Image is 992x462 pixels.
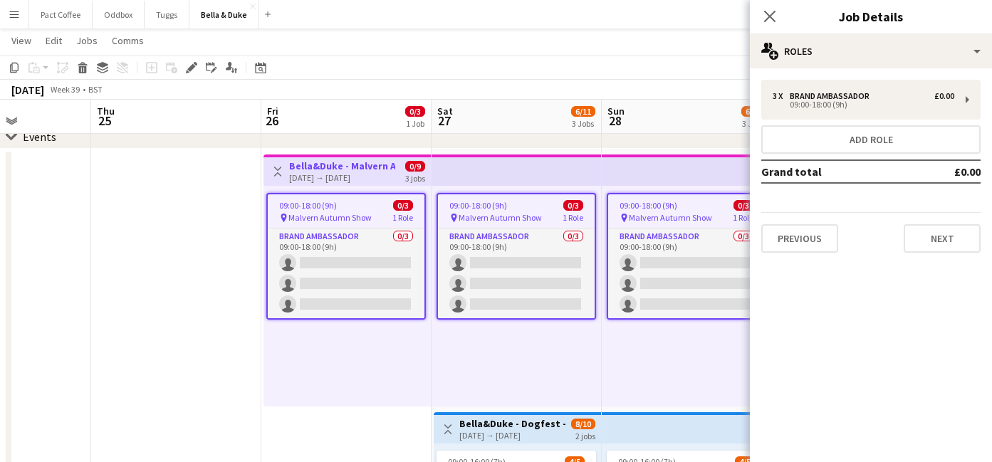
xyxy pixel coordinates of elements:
span: View [11,34,31,47]
span: 1 Role [563,212,583,223]
button: Tuggs [145,1,189,28]
div: Brand Ambassador [790,91,875,101]
button: Previous [761,224,838,253]
span: Thu [97,105,115,117]
app-job-card: 09:00-18:00 (9h)0/3 Malvern Autumn Show1 RoleBrand Ambassador0/309:00-18:00 (9h) [437,193,596,320]
h3: Job Details [750,7,992,26]
span: Jobs [76,34,98,47]
span: Malvern Autumn Show [629,212,712,223]
div: [DATE] [11,83,44,97]
span: 26 [265,112,278,129]
div: £0.00 [934,91,954,101]
div: BST [88,84,103,95]
span: 0/3 [393,200,413,211]
app-job-card: 09:00-18:00 (9h)0/3 Malvern Autumn Show1 RoleBrand Ambassador0/309:00-18:00 (9h) [266,193,426,320]
span: 0/3 [733,200,753,211]
span: 27 [435,112,453,129]
app-card-role: Brand Ambassador0/309:00-18:00 (9h) [608,229,765,318]
a: Comms [106,31,150,50]
span: 09:00-18:00 (9h) [279,200,337,211]
span: 28 [605,112,625,129]
div: 3 x [773,91,790,101]
span: 1 Role [733,212,753,223]
div: 1 Job [406,118,424,129]
div: 3 jobs [405,172,425,184]
span: Sun [607,105,625,117]
span: 09:00-18:00 (9h) [620,200,677,211]
h3: Bella&Duke - Malvern Autumn Show [289,159,395,172]
span: Sat [437,105,453,117]
span: 09:00-18:00 (9h) [449,200,507,211]
app-card-role: Brand Ambassador0/309:00-18:00 (9h) [268,229,424,318]
span: Fri [267,105,278,117]
div: [DATE] → [DATE] [459,430,565,441]
span: Malvern Autumn Show [459,212,542,223]
div: 3 Jobs [742,118,765,129]
button: Oddbox [93,1,145,28]
span: Malvern Autumn Show [288,212,372,223]
h3: Bella&Duke - Dogfest - [GEOGRAPHIC_DATA] [459,417,565,430]
td: Grand total [761,160,913,183]
span: 6/11 [741,106,766,117]
td: £0.00 [913,160,981,183]
button: Next [904,224,981,253]
span: 0/3 [405,106,425,117]
div: Events [23,130,56,144]
span: Comms [112,34,144,47]
button: Pact Coffee [29,1,93,28]
span: 0/3 [563,200,583,211]
div: [DATE] → [DATE] [289,172,395,183]
a: View [6,31,37,50]
span: 6/11 [571,106,595,117]
button: Bella & Duke [189,1,259,28]
div: Roles [750,34,992,68]
div: 09:00-18:00 (9h) [773,101,954,108]
span: Edit [46,34,62,47]
div: 2 jobs [575,429,595,441]
span: 1 Role [392,212,413,223]
span: 25 [95,112,115,129]
span: 0/9 [405,161,425,172]
a: Edit [40,31,68,50]
a: Jobs [71,31,103,50]
span: Week 39 [47,84,83,95]
app-job-card: 09:00-18:00 (9h)0/3 Malvern Autumn Show1 RoleBrand Ambassador0/309:00-18:00 (9h) [607,193,766,320]
button: Add role [761,125,981,154]
div: 3 Jobs [572,118,595,129]
span: 8/10 [571,419,595,429]
app-card-role: Brand Ambassador0/309:00-18:00 (9h) [438,229,595,318]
